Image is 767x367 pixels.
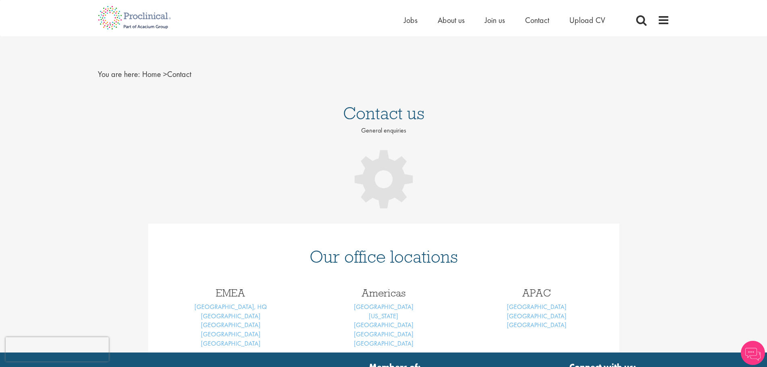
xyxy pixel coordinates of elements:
a: [GEOGRAPHIC_DATA] [507,312,566,320]
a: Jobs [404,15,418,25]
a: [GEOGRAPHIC_DATA], HQ [194,303,267,311]
span: > [163,69,167,79]
a: [GEOGRAPHIC_DATA] [507,321,566,329]
img: Chatbot [741,341,765,365]
a: [GEOGRAPHIC_DATA] [201,330,260,338]
span: Contact [142,69,191,79]
a: [GEOGRAPHIC_DATA] [201,321,260,329]
span: You are here: [98,69,140,79]
iframe: reCAPTCHA [6,337,109,361]
a: [US_STATE] [369,312,398,320]
a: breadcrumb link to Home [142,69,161,79]
a: [GEOGRAPHIC_DATA] [201,339,260,348]
h1: Our office locations [160,248,607,265]
a: Contact [525,15,549,25]
h3: Americas [313,288,454,298]
a: [GEOGRAPHIC_DATA] [354,339,413,348]
a: [GEOGRAPHIC_DATA] [354,321,413,329]
a: About us [438,15,465,25]
h3: EMEA [160,288,301,298]
a: [GEOGRAPHIC_DATA] [354,330,413,338]
a: [GEOGRAPHIC_DATA] [354,303,413,311]
a: [GEOGRAPHIC_DATA] [507,303,566,311]
h3: APAC [466,288,607,298]
a: [GEOGRAPHIC_DATA] [201,312,260,320]
a: Upload CV [569,15,605,25]
a: Join us [485,15,505,25]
